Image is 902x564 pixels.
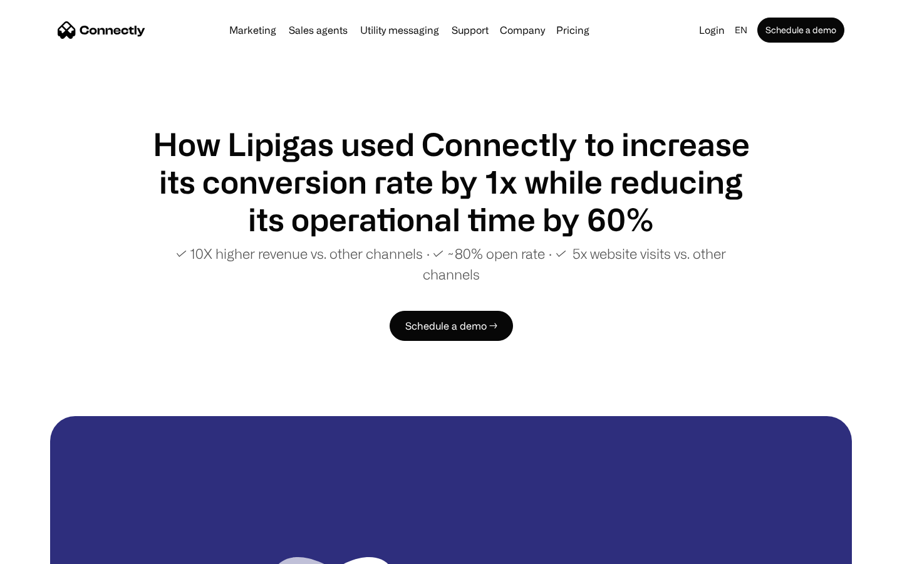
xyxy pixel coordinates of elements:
div: en [735,21,747,39]
a: Pricing [551,25,594,35]
a: Sales agents [284,25,353,35]
div: Company [500,21,545,39]
p: ✓ 10X higher revenue vs. other channels ∙ ✓ ~80% open rate ∙ ✓ 5x website visits vs. other channels [150,243,752,285]
a: Login [694,21,730,39]
aside: Language selected: English [13,541,75,560]
a: Marketing [224,25,281,35]
ul: Language list [25,542,75,560]
a: Utility messaging [355,25,444,35]
div: en [730,21,755,39]
a: Support [447,25,494,35]
a: Schedule a demo [757,18,844,43]
a: Schedule a demo → [390,311,513,341]
div: Company [496,21,549,39]
a: home [58,21,145,39]
h1: How Lipigas used Connectly to increase its conversion rate by 1x while reducing its operational t... [150,125,752,238]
